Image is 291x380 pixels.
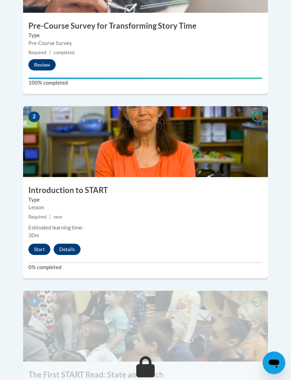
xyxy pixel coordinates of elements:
h3: Introduction to START [23,185,268,196]
label: Type [28,196,263,204]
div: Estimated learning time: [28,224,263,232]
div: Pre-Course Survey [28,40,263,47]
span: 30m [28,233,39,239]
span: new [54,215,62,220]
span: completed [54,50,75,56]
h3: Pre-Course Survey for Transforming Story Time [23,21,268,32]
label: 100% completed [28,79,263,87]
span: | [49,215,51,220]
iframe: Button to launch messaging window [263,352,285,374]
label: Type [28,32,263,40]
button: Details [54,244,81,255]
button: Review [28,59,56,71]
div: Lesson [28,204,263,212]
img: Course Image [23,291,268,362]
span: Required [28,215,46,220]
img: Course Image [23,107,268,177]
button: Start [28,244,50,255]
span: Required [28,50,46,56]
span: 2 [28,112,40,123]
label: 0% completed [28,264,263,272]
div: Your progress [28,78,263,79]
span: 3 [28,296,40,307]
span: | [49,50,51,56]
